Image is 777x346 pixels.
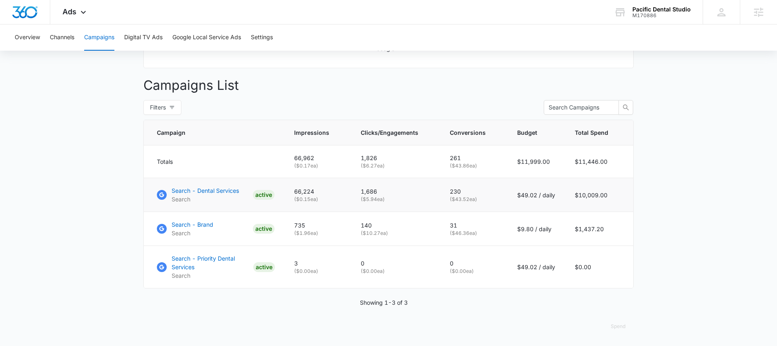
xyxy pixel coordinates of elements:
[618,100,633,115] button: search
[450,128,486,137] span: Conversions
[84,25,114,51] button: Campaigns
[565,212,633,246] td: $1,437.20
[172,254,250,271] p: Search - Priority Dental Services
[517,157,555,166] p: $11,999.00
[294,128,329,137] span: Impressions
[294,196,341,203] p: ( $0.15 ea)
[172,25,241,51] button: Google Local Service Ads
[294,221,341,230] p: 735
[361,154,430,162] p: 1,826
[294,187,341,196] p: 66,224
[172,195,239,203] p: Search
[450,196,498,203] p: ( $43.52 ea)
[251,25,273,51] button: Settings
[549,103,607,112] input: Search Campaigns
[294,230,341,237] p: ( $1.96 ea)
[361,128,418,137] span: Clicks/Engagements
[157,220,275,237] a: Google AdsSearch - BrandSearchACTIVE
[253,262,275,272] div: ACTIVE
[253,224,275,234] div: ACTIVE
[565,246,633,288] td: $0.00
[157,254,275,280] a: Google AdsSearch - Priority Dental ServicesSearchACTIVE
[450,230,498,237] p: ( $46.36 ea)
[172,229,213,237] p: Search
[361,187,430,196] p: 1,686
[157,157,275,166] div: Totals
[361,259,430,268] p: 0
[253,190,275,200] div: ACTIVE
[294,268,341,275] p: ( $0.00 ea)
[157,224,167,234] img: Google Ads
[450,221,498,230] p: 31
[294,154,341,162] p: 66,962
[361,196,430,203] p: ( $5.94 ea)
[157,190,167,200] img: Google Ads
[50,25,74,51] button: Channels
[124,25,163,51] button: Digital TV Ads
[450,187,498,196] p: 230
[15,25,40,51] button: Overview
[172,271,250,280] p: Search
[143,100,181,115] button: Filters
[361,162,430,170] p: ( $6.27 ea)
[157,262,167,272] img: Google Ads
[172,220,213,229] p: Search - Brand
[517,263,555,271] p: $49.02 / daily
[575,128,608,137] span: Total Spend
[294,259,341,268] p: 3
[565,145,633,178] td: $11,446.00
[361,230,430,237] p: ( $10.27 ea)
[632,6,691,13] div: account name
[172,186,239,195] p: Search - Dental Services
[143,76,634,95] p: Campaigns List
[450,154,498,162] p: 261
[603,317,634,336] button: Spend
[294,162,341,170] p: ( $0.17 ea)
[360,298,408,307] p: Showing 1-3 of 3
[450,162,498,170] p: ( $43.86 ea)
[450,268,498,275] p: ( $0.00 ea)
[632,13,691,18] div: account id
[517,191,555,199] p: $49.02 / daily
[157,186,275,203] a: Google AdsSearch - Dental ServicesSearchACTIVE
[565,178,633,212] td: $10,009.00
[361,221,430,230] p: 140
[517,128,543,137] span: Budget
[150,103,166,112] span: Filters
[361,268,430,275] p: ( $0.00 ea)
[517,225,555,233] p: $9.80 / daily
[63,7,76,16] span: Ads
[619,104,633,111] span: search
[450,259,498,268] p: 0
[157,128,263,137] span: Campaign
